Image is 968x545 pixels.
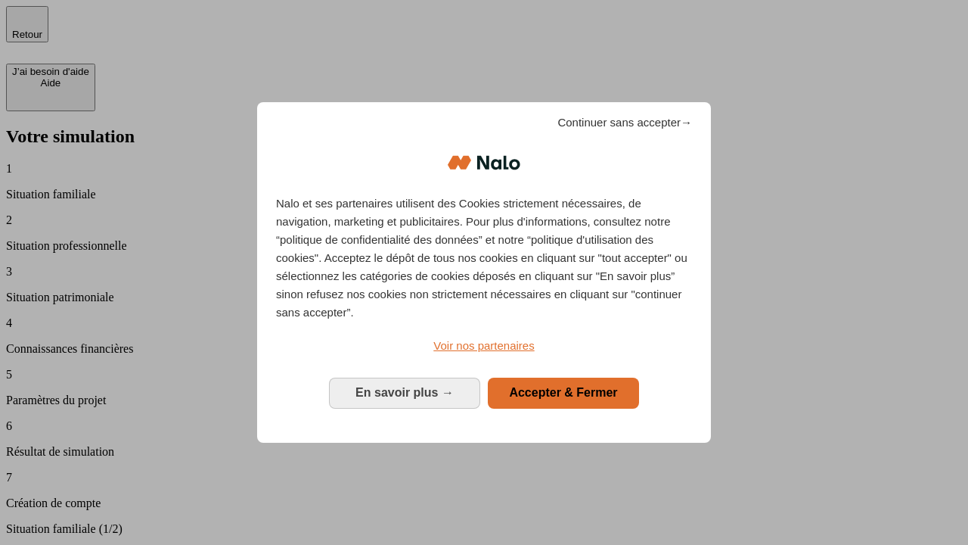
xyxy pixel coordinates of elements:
button: Accepter & Fermer: Accepter notre traitement des données et fermer [488,378,639,408]
div: Bienvenue chez Nalo Gestion du consentement [257,102,711,442]
span: Continuer sans accepter→ [557,114,692,132]
span: Accepter & Fermer [509,386,617,399]
span: En savoir plus → [355,386,454,399]
img: Logo [448,140,520,185]
span: Voir nos partenaires [433,339,534,352]
button: En savoir plus: Configurer vos consentements [329,378,480,408]
p: Nalo et ses partenaires utilisent des Cookies strictement nécessaires, de navigation, marketing e... [276,195,692,322]
a: Voir nos partenaires [276,337,692,355]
